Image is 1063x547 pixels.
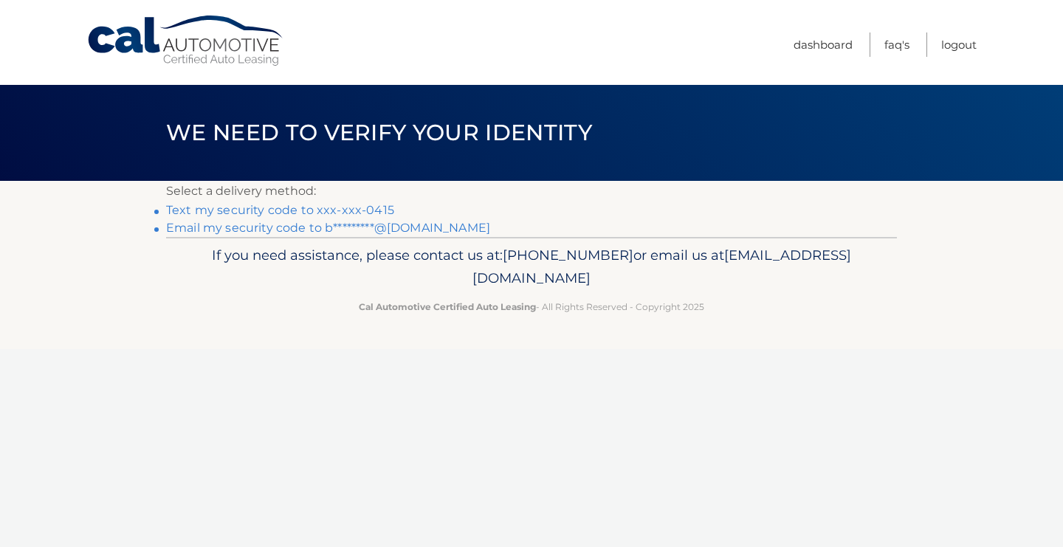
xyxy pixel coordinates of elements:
[86,15,286,67] a: Cal Automotive
[166,221,490,235] a: Email my security code to b*********@[DOMAIN_NAME]
[176,299,887,314] p: - All Rights Reserved - Copyright 2025
[941,32,977,57] a: Logout
[176,244,887,291] p: If you need assistance, please contact us at: or email us at
[884,32,909,57] a: FAQ's
[794,32,853,57] a: Dashboard
[166,203,394,217] a: Text my security code to xxx-xxx-0415
[359,301,536,312] strong: Cal Automotive Certified Auto Leasing
[166,119,592,146] span: We need to verify your identity
[503,247,633,264] span: [PHONE_NUMBER]
[166,181,897,202] p: Select a delivery method:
